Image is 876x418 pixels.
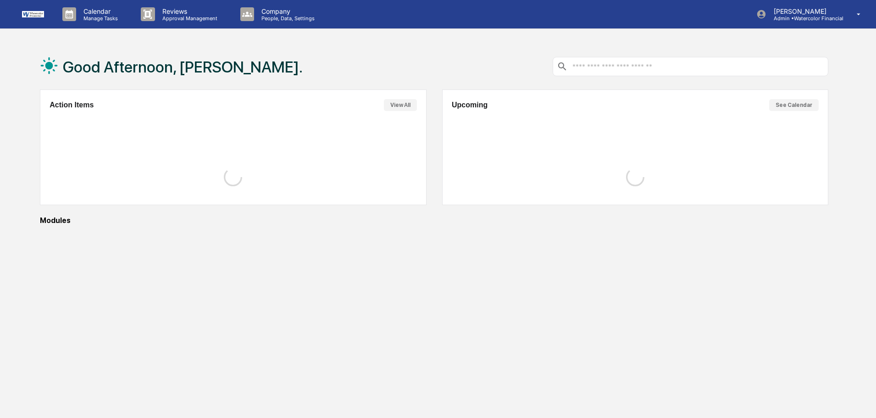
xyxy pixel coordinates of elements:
[769,99,819,111] button: See Calendar
[155,7,222,15] p: Reviews
[76,15,122,22] p: Manage Tasks
[76,7,122,15] p: Calendar
[766,7,843,15] p: [PERSON_NAME]
[452,101,488,109] h2: Upcoming
[254,15,319,22] p: People, Data, Settings
[22,11,44,18] img: logo
[384,99,417,111] button: View All
[40,216,828,225] div: Modules
[63,58,303,76] h1: Good Afternoon, [PERSON_NAME].
[50,101,94,109] h2: Action Items
[155,15,222,22] p: Approval Management
[254,7,319,15] p: Company
[766,15,843,22] p: Admin • Watercolor Financial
